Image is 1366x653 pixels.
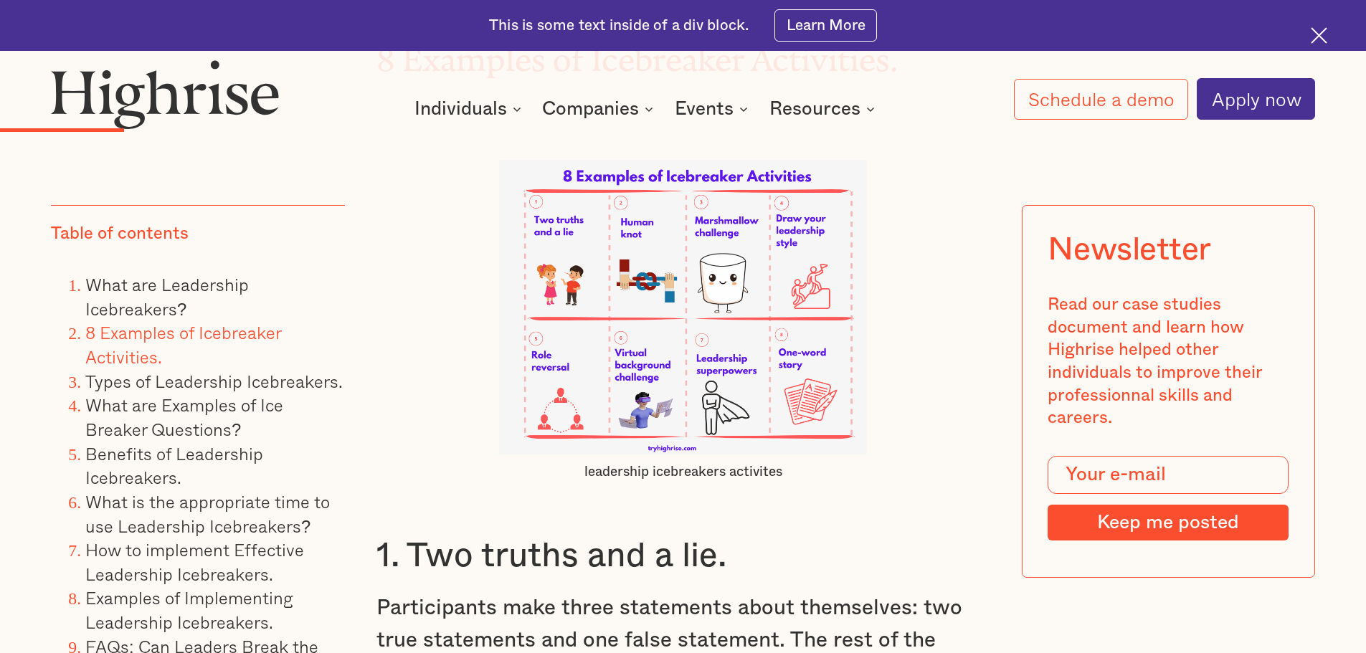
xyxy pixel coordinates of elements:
[1014,79,1189,120] a: Schedule a demo
[414,100,526,118] div: Individuals
[542,100,639,118] div: Companies
[499,463,867,481] figcaption: leadership icebreakers activites
[1197,78,1315,120] a: Apply now
[499,160,867,454] img: leadership icebreakers activites
[675,100,752,118] div: Events
[51,59,279,128] img: Highrise logo
[489,16,749,36] div: This is some text inside of a div block.
[85,368,343,394] a: Types of Leadership Icebreakers.
[85,440,263,491] a: Benefits of Leadership Icebreakers.
[85,319,281,370] a: 8 Examples of Icebreaker Activities.
[1048,231,1211,268] div: Newsletter
[376,535,990,578] h3: 1. Two truths and a lie.
[542,100,658,118] div: Companies
[1048,456,1289,495] input: Your e-mail
[1048,456,1289,540] form: Modal Form
[675,100,734,118] div: Events
[85,271,249,322] a: What are Leadership Icebreakers?
[1048,505,1289,540] input: Keep me posted
[85,391,283,442] a: What are Examples of Ice Breaker Questions?
[769,100,879,118] div: Resources
[1311,27,1327,44] img: Cross icon
[414,100,507,118] div: Individuals
[51,223,189,246] div: Table of contents
[85,488,330,539] a: What is the appropriate time to use Leadership Icebreakers?
[769,100,860,118] div: Resources
[85,536,304,587] a: How to implement Effective Leadership Icebreakers.
[1048,294,1289,430] div: Read our case studies document and learn how Highrise helped other individuals to improve their p...
[85,584,293,635] a: Examples of Implementing Leadership Icebreakers.
[774,9,877,42] a: Learn More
